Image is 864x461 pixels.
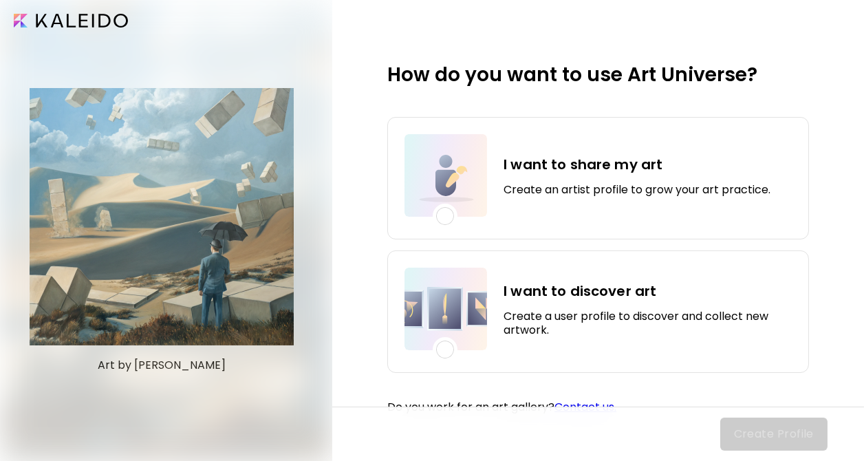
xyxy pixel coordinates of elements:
h5: How do you want to use Art Universe? [387,61,757,89]
h4: I want to share my art [504,154,770,175]
h5: Create an artist profile to grow your art practice. [504,183,770,197]
h5: Create a user profile to discover and collect new artwork. [504,310,792,337]
img: illustration [404,134,487,217]
img: illustration [404,268,487,350]
h5: Do you work for an art gallery? [387,400,809,414]
a: Contact us. [554,399,616,415]
h4: I want to discover art [504,281,792,301]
